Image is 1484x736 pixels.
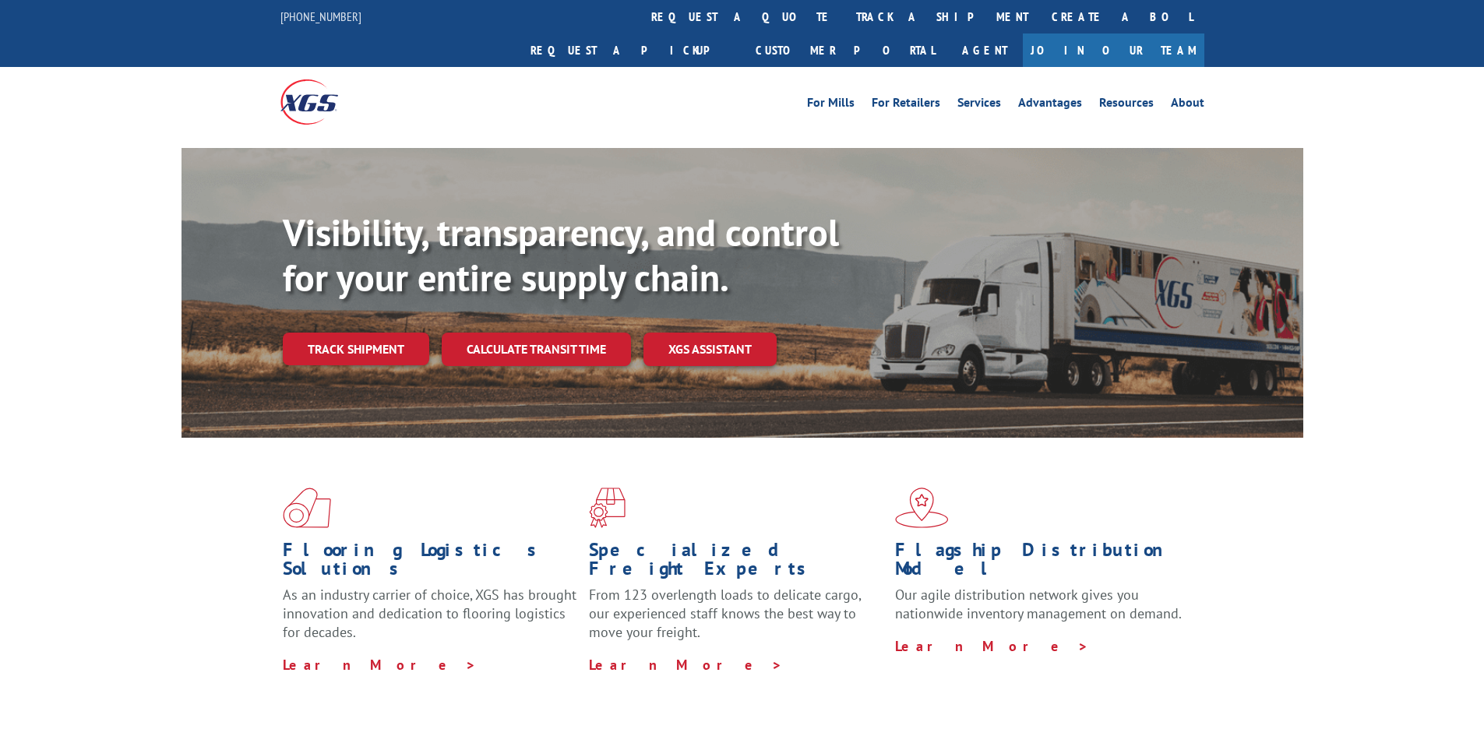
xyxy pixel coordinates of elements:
a: Track shipment [283,333,429,365]
a: Customer Portal [744,33,946,67]
p: From 123 overlength loads to delicate cargo, our experienced staff knows the best way to move you... [589,586,883,655]
a: For Retailers [872,97,940,114]
a: Learn More > [283,656,477,674]
a: Learn More > [589,656,783,674]
a: About [1171,97,1204,114]
h1: Specialized Freight Experts [589,541,883,586]
img: xgs-icon-focused-on-flooring-red [589,488,626,528]
span: As an industry carrier of choice, XGS has brought innovation and dedication to flooring logistics... [283,586,576,641]
a: Learn More > [895,637,1089,655]
img: xgs-icon-flagship-distribution-model-red [895,488,949,528]
a: Calculate transit time [442,333,631,366]
a: [PHONE_NUMBER] [280,9,361,24]
a: Request a pickup [519,33,744,67]
img: xgs-icon-total-supply-chain-intelligence-red [283,488,331,528]
a: For Mills [807,97,855,114]
a: Resources [1099,97,1154,114]
a: Join Our Team [1023,33,1204,67]
h1: Flooring Logistics Solutions [283,541,577,586]
a: Agent [946,33,1023,67]
a: Services [957,97,1001,114]
a: Advantages [1018,97,1082,114]
a: XGS ASSISTANT [643,333,777,366]
h1: Flagship Distribution Model [895,541,1190,586]
span: Our agile distribution network gives you nationwide inventory management on demand. [895,586,1182,622]
b: Visibility, transparency, and control for your entire supply chain. [283,208,839,301]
